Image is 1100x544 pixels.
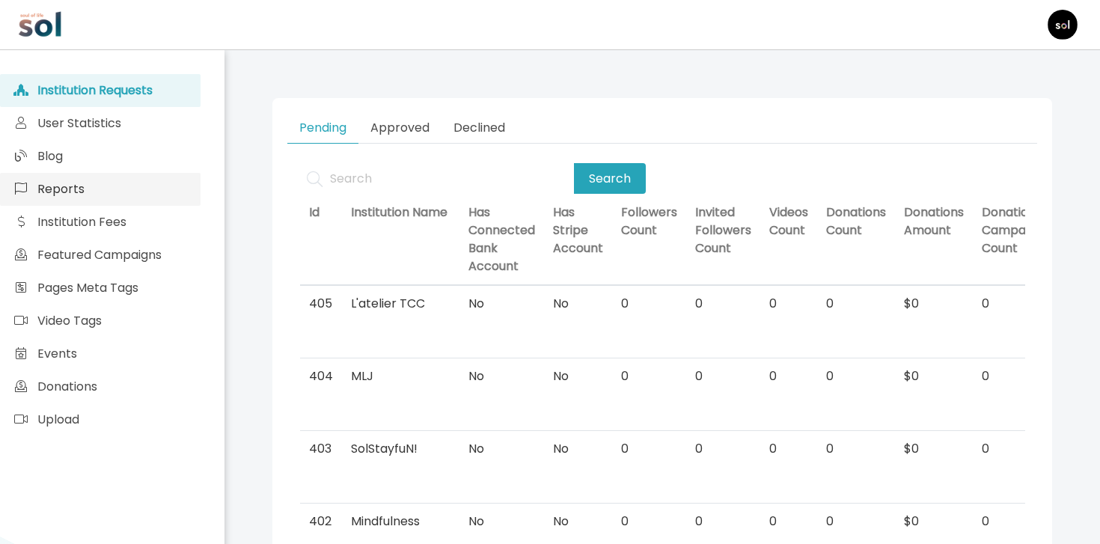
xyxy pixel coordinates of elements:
div: No [553,440,603,458]
span: Reports [37,180,85,198]
span: Has Connected Bank Account [468,204,535,275]
div: 0 [982,513,1049,531]
span: Featured Campaigns [37,246,162,263]
div: 0 [621,440,677,458]
div: 0 [982,440,1049,458]
img: 1668069742427Component-1.png [1048,10,1078,40]
span: Donations Amount [904,204,964,239]
div: 0 [826,513,886,531]
div: 0 [982,295,1049,313]
span: Blog [37,147,63,165]
div: 0 [826,440,886,458]
span: Approved [370,119,430,137]
div: No [468,513,535,531]
div: No [468,440,535,458]
div: No [468,295,535,313]
div: 0 [695,367,751,385]
span: Followers Count [621,204,677,239]
span: Videos Count [769,204,808,239]
div: 0 [621,513,677,531]
div: No [553,367,603,385]
span: Donations Count [826,204,886,239]
div: 0 [769,513,808,531]
div: 0 [826,295,886,313]
div: No [553,295,603,313]
div: 0 [826,367,886,385]
span: Pages Meta Tags [37,279,138,296]
button: Search [574,163,646,194]
div: 0 [695,513,751,531]
span: Invited Followers Count [695,204,751,257]
span: Institution Name [351,204,447,221]
div: No [553,513,603,531]
input: Search [299,163,575,194]
div: 0 [621,295,677,313]
div: $0 [904,367,964,385]
span: Id [309,204,320,221]
div: Mindfulness [351,513,450,531]
div: $0 [904,295,964,313]
div: 405 [309,295,333,313]
span: Institution Requests [37,82,153,99]
div: SolStayfuN! [351,440,450,458]
span: Donation Campaigns Count [982,204,1049,257]
div: 0 [695,295,751,313]
div: 0 [769,367,808,385]
div: 404 [309,367,333,385]
div: L'atelier TCC [351,295,450,313]
span: Has Stripe Account [553,204,603,257]
div: 0 [621,367,677,385]
div: 0 [769,295,808,313]
div: 0 [982,367,1049,385]
span: Donations [37,378,97,395]
img: logo.c816a1a4.png [18,2,63,47]
div: $0 [904,513,964,531]
div: MLJ [351,367,450,385]
div: $0 [904,440,964,458]
div: 403 [309,440,333,458]
div: No [468,367,535,385]
span: Declined [453,119,505,137]
span: Institution Fees [37,213,126,230]
div: 0 [695,440,751,458]
span: Upload [37,411,79,428]
div: 402 [309,513,333,531]
span: User Statistics [37,114,121,132]
span: Events [37,345,77,362]
div: 0 [769,440,808,458]
span: Video Tags [37,312,102,329]
span: Pending [299,119,346,137]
